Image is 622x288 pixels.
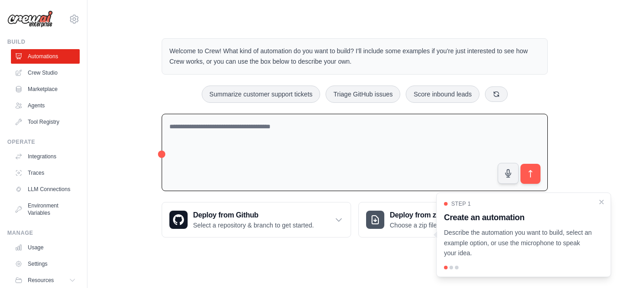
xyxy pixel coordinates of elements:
[7,38,80,45] div: Build
[11,273,80,288] button: Resources
[598,198,605,206] button: Close walkthrough
[7,138,80,146] div: Operate
[11,198,80,220] a: Environment Variables
[11,82,80,96] a: Marketplace
[406,86,479,103] button: Score inbound leads
[7,10,53,28] img: Logo
[11,149,80,164] a: Integrations
[444,211,592,224] h3: Create an automation
[11,257,80,271] a: Settings
[11,115,80,129] a: Tool Registry
[11,166,80,180] a: Traces
[11,98,80,113] a: Agents
[169,46,540,67] p: Welcome to Crew! What kind of automation do you want to build? I'll include some examples if you'...
[451,200,471,207] span: Step 1
[444,227,592,258] p: Describe the automation you want to build, select an example option, or use the microphone to spe...
[11,182,80,197] a: LLM Connections
[390,210,467,221] h3: Deploy from zip file
[11,66,80,80] a: Crew Studio
[193,210,314,221] h3: Deploy from Github
[202,86,320,103] button: Summarize customer support tickets
[326,86,400,103] button: Triage GitHub issues
[390,221,467,230] p: Choose a zip file to upload.
[11,240,80,255] a: Usage
[7,229,80,237] div: Manage
[11,49,80,64] a: Automations
[193,221,314,230] p: Select a repository & branch to get started.
[28,277,54,284] span: Resources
